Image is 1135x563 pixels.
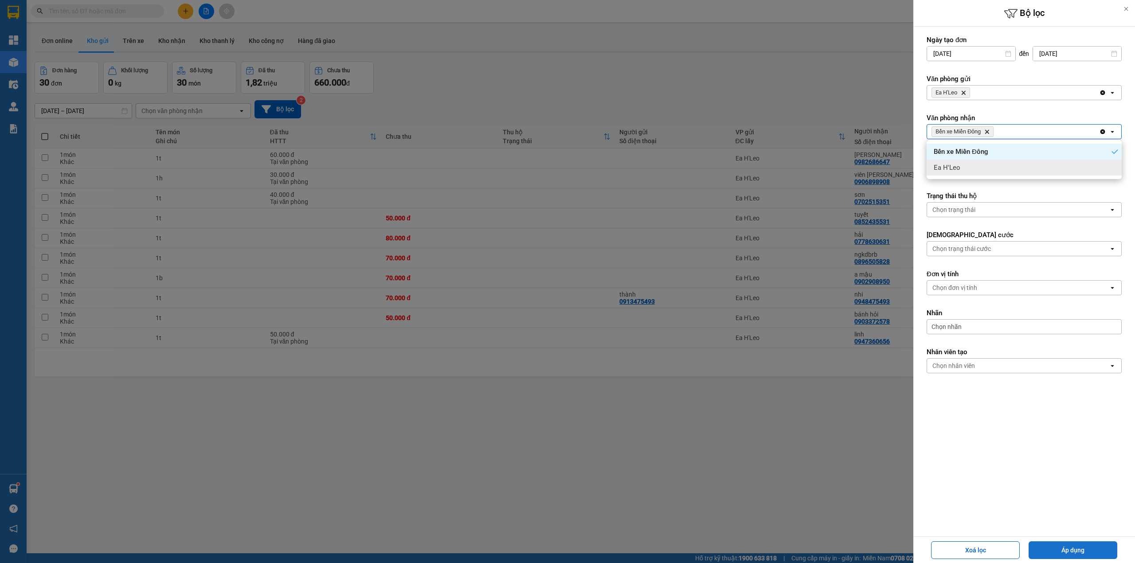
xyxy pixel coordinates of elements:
[927,113,1122,122] label: Văn phòng nhận
[913,7,1135,20] h6: Bộ lọc
[1109,362,1116,369] svg: open
[1019,49,1029,58] span: đến
[927,74,1122,83] label: Văn phòng gửi
[961,90,966,95] svg: Delete
[931,541,1020,559] button: Xoá lọc
[931,126,994,137] span: Bến xe Miền Đông, close by backspace
[984,129,990,134] svg: Delete
[927,309,1122,317] label: Nhãn
[927,140,1122,179] ul: Menu
[935,89,957,96] span: Ea H'Leo
[1099,128,1106,135] svg: Clear all
[1109,128,1116,135] svg: open
[934,163,960,172] span: Ea H'Leo
[1033,47,1121,61] input: Select a date.
[972,88,973,97] input: Selected Ea H'Leo.
[1109,284,1116,291] svg: open
[1029,541,1117,559] button: Áp dụng
[927,348,1122,356] label: Nhân viên tạo
[932,283,977,292] div: Chọn đơn vị tính
[932,205,975,214] div: Chọn trạng thái
[927,270,1122,278] label: Đơn vị tính
[931,322,962,331] span: Chọn nhãn
[927,231,1122,239] label: [DEMOGRAPHIC_DATA] cước
[1109,245,1116,252] svg: open
[995,127,996,136] input: Selected Bến xe Miền Đông.
[927,47,1015,61] input: Select a date.
[927,35,1122,44] label: Ngày tạo đơn
[934,147,988,156] span: Bến xe Miền Đông
[932,361,975,370] div: Chọn nhân viên
[935,128,981,135] span: Bến xe Miền Đông
[1109,206,1116,213] svg: open
[931,87,970,98] span: Ea H'Leo, close by backspace
[932,244,991,253] div: Chọn trạng thái cước
[1109,89,1116,96] svg: open
[927,192,1122,200] label: Trạng thái thu hộ
[1099,89,1106,96] svg: Clear all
